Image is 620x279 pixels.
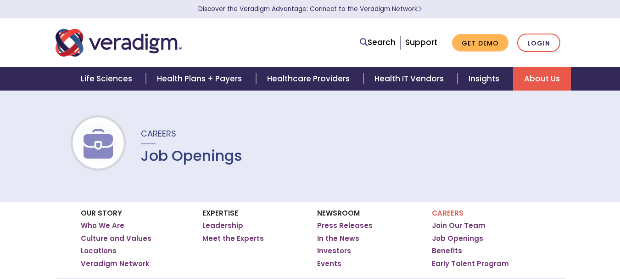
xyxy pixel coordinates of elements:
[317,234,359,243] a: In the News
[141,147,242,165] h1: Job Openings
[432,246,462,256] a: Benefits
[432,234,483,243] a: Job Openings
[513,67,571,91] a: About Us
[418,5,422,13] span: Learn More
[360,36,396,49] a: Search
[405,37,437,48] a: Support
[202,221,243,230] a: Leadership
[141,128,176,139] span: Careers
[81,259,150,268] a: Veradigm Network
[458,67,513,91] a: Insights
[70,67,146,91] a: Life Sciences
[81,234,151,243] a: Culture and Values
[81,221,124,230] a: Who We Are
[317,259,341,268] a: Events
[198,5,422,13] a: Discover the Veradigm Advantage: Connect to the Veradigm NetworkLearn More
[363,67,458,91] a: Health IT Vendors
[517,34,560,52] a: Login
[432,259,509,268] a: Early Talent Program
[432,221,486,230] a: Join Our Team
[452,34,508,52] a: Get Demo
[56,28,182,58] img: Veradigm logo
[317,246,351,256] a: Investors
[256,67,363,91] a: Healthcare Providers
[81,246,117,256] a: Locations
[202,234,264,243] a: Meet the Experts
[317,221,373,230] a: Press Releases
[146,67,256,91] a: Health Plans + Payers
